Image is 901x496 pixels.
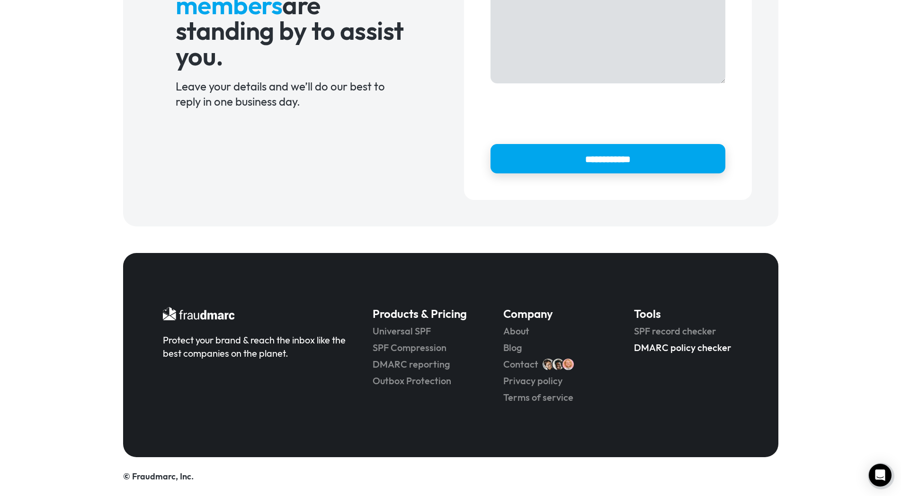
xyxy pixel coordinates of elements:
[373,306,477,321] h5: Products & Pricing
[503,306,607,321] h5: Company
[373,374,477,388] a: Outbox Protection
[634,341,738,354] a: DMARC policy checker
[503,374,607,388] a: Privacy policy
[503,358,538,371] a: Contact
[869,464,892,487] div: Open Intercom Messenger
[503,325,607,338] a: About
[123,471,194,482] a: © Fraudmarc, Inc.
[503,341,607,354] a: Blog
[503,391,607,404] a: Terms of service
[373,325,477,338] a: Universal SPF
[163,334,346,360] div: Protect your brand & reach the inbox like the best companies on the planet.
[634,306,738,321] h5: Tools
[373,358,477,371] a: DMARC reporting
[373,341,477,354] a: SPF Compression
[634,325,738,338] a: SPF record checker
[176,79,411,109] div: Leave your details and we’ll do our best to reply in one business day.
[491,93,634,130] iframe: reCAPTCHA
